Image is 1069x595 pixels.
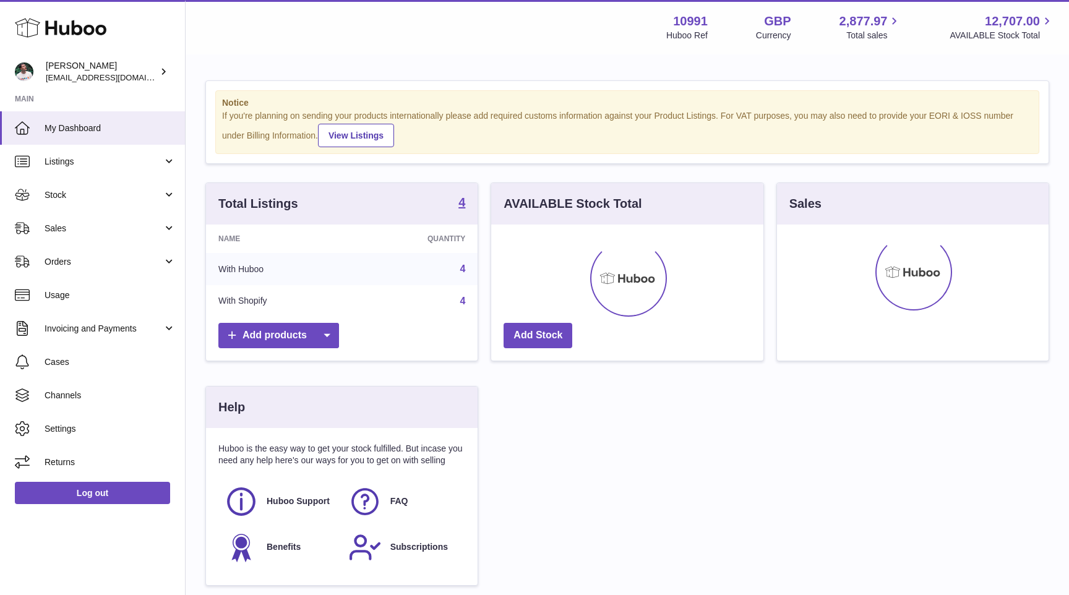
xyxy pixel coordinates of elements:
a: Huboo Support [225,485,336,518]
p: Huboo is the easy way to get your stock fulfilled. But incase you need any help here's our ways f... [218,443,465,466]
div: [PERSON_NAME] [46,60,157,83]
span: Settings [45,423,176,435]
div: If you're planning on sending your products internationally please add required customs informati... [222,110,1033,147]
span: Sales [45,223,163,234]
h3: Help [218,399,245,416]
a: FAQ [348,485,460,518]
a: Add products [218,323,339,348]
th: Quantity [353,225,478,253]
span: Cases [45,356,176,368]
a: 12,707.00 AVAILABLE Stock Total [950,13,1054,41]
span: FAQ [390,495,408,507]
span: AVAILABLE Stock Total [950,30,1054,41]
div: Currency [756,30,791,41]
a: Log out [15,482,170,504]
span: Returns [45,456,176,468]
span: Huboo Support [267,495,330,507]
h3: AVAILABLE Stock Total [504,195,642,212]
span: Total sales [846,30,901,41]
h3: Sales [789,195,822,212]
strong: Notice [222,97,1033,109]
strong: GBP [764,13,791,30]
strong: 10991 [673,13,708,30]
a: 4 [460,296,465,306]
a: Benefits [225,531,336,564]
span: Listings [45,156,163,168]
span: Subscriptions [390,541,448,553]
a: Add Stock [504,323,572,348]
div: Huboo Ref [666,30,708,41]
td: With Huboo [206,253,353,285]
span: Usage [45,289,176,301]
span: 12,707.00 [985,13,1040,30]
span: Invoicing and Payments [45,323,163,335]
a: 4 [460,263,465,274]
a: Subscriptions [348,531,460,564]
strong: 4 [458,196,465,208]
td: With Shopify [206,285,353,317]
th: Name [206,225,353,253]
span: 2,877.97 [839,13,888,30]
a: 4 [458,196,465,211]
span: My Dashboard [45,122,176,134]
a: 2,877.97 Total sales [839,13,902,41]
span: Benefits [267,541,301,553]
span: Stock [45,189,163,201]
img: timshieff@gmail.com [15,62,33,81]
span: Channels [45,390,176,401]
a: View Listings [318,124,394,147]
h3: Total Listings [218,195,298,212]
span: [EMAIL_ADDRESS][DOMAIN_NAME] [46,72,182,82]
span: Orders [45,256,163,268]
